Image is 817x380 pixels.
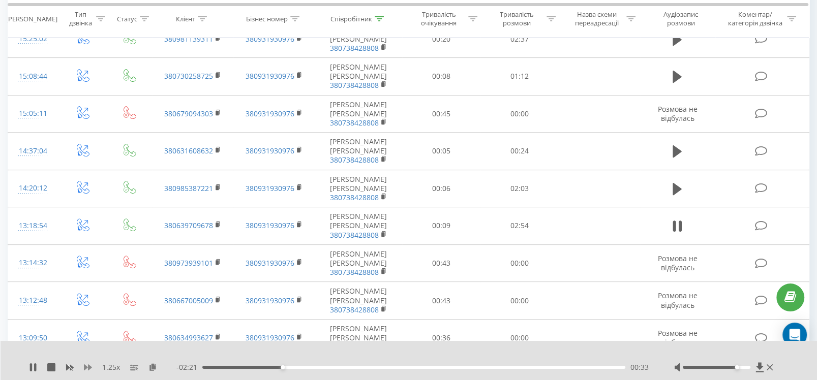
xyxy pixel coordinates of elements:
[480,207,559,245] td: 02:54
[176,362,202,372] span: - 02:21
[330,193,379,202] a: 380738428808
[315,282,402,320] td: [PERSON_NAME] [PERSON_NAME]
[657,254,697,272] span: Розмова не відбулась
[330,118,379,128] a: 380738428808
[480,319,559,357] td: 00:00
[480,95,559,133] td: 00:00
[782,323,807,347] div: Open Intercom Messenger
[164,183,213,193] a: 380985387221
[569,11,624,28] div: Назва схеми переадресації
[246,71,294,81] a: 380931930976
[480,244,559,282] td: 00:00
[735,365,739,369] div: Accessibility label
[402,20,480,58] td: 00:20
[411,11,466,28] div: Тривалість очікування
[18,141,48,161] div: 14:37:04
[725,11,784,28] div: Коментар/категорія дзвінка
[315,319,402,357] td: [PERSON_NAME] [PERSON_NAME]
[657,104,697,123] span: Розмова не відбулась
[480,20,559,58] td: 02:37
[164,109,213,118] a: 380679094303
[164,220,213,230] a: 380639709678
[246,34,294,44] a: 380931930976
[117,15,137,23] div: Статус
[402,207,480,245] td: 00:09
[18,253,48,273] div: 13:14:32
[164,71,213,81] a: 380730258725
[315,57,402,95] td: [PERSON_NAME] [PERSON_NAME]
[330,230,379,240] a: 380738428808
[480,57,559,95] td: 01:12
[402,133,480,170] td: 00:05
[246,296,294,305] a: 380931930976
[330,155,379,165] a: 380738428808
[246,220,294,230] a: 380931930976
[281,365,285,369] div: Accessibility label
[402,170,480,207] td: 00:06
[480,170,559,207] td: 02:03
[102,362,120,372] span: 1.25 x
[164,34,213,44] a: 380981139311
[649,11,713,28] div: Аудіозапис розмови
[246,333,294,342] a: 380931930976
[402,244,480,282] td: 00:43
[246,109,294,118] a: 380931930976
[246,258,294,268] a: 380931930976
[630,362,649,372] span: 00:33
[164,146,213,155] a: 380631608632
[480,282,559,320] td: 00:00
[18,67,48,86] div: 15:08:44
[246,15,288,23] div: Бізнес номер
[315,244,402,282] td: [PERSON_NAME] [PERSON_NAME]
[315,95,402,133] td: [PERSON_NAME] [PERSON_NAME]
[402,282,480,320] td: 00:43
[330,43,379,53] a: 380738428808
[315,133,402,170] td: [PERSON_NAME] [PERSON_NAME]
[315,207,402,245] td: [PERSON_NAME] [PERSON_NAME]
[330,267,379,277] a: 380738428808
[657,291,697,309] span: Розмова не відбулась
[164,258,213,268] a: 380973939101
[330,305,379,314] a: 380738428808
[490,11,544,28] div: Тривалість розмови
[67,11,94,28] div: Тип дзвінка
[176,15,195,23] div: Клієнт
[164,296,213,305] a: 380667005009
[402,57,480,95] td: 00:08
[18,29,48,49] div: 15:25:02
[246,183,294,193] a: 380931930976
[18,178,48,198] div: 14:20:12
[164,333,213,342] a: 380634993627
[315,170,402,207] td: [PERSON_NAME] [PERSON_NAME]
[18,216,48,236] div: 13:18:54
[18,104,48,123] div: 15:05:11
[330,80,379,90] a: 380738428808
[330,15,372,23] div: Співробітник
[402,95,480,133] td: 00:45
[657,328,697,347] span: Розмова не відбулась
[315,20,402,58] td: [PERSON_NAME] [PERSON_NAME]
[6,15,57,23] div: [PERSON_NAME]
[480,133,559,170] td: 00:24
[246,146,294,155] a: 380931930976
[18,328,48,348] div: 13:09:50
[18,291,48,310] div: 13:12:48
[402,319,480,357] td: 00:36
